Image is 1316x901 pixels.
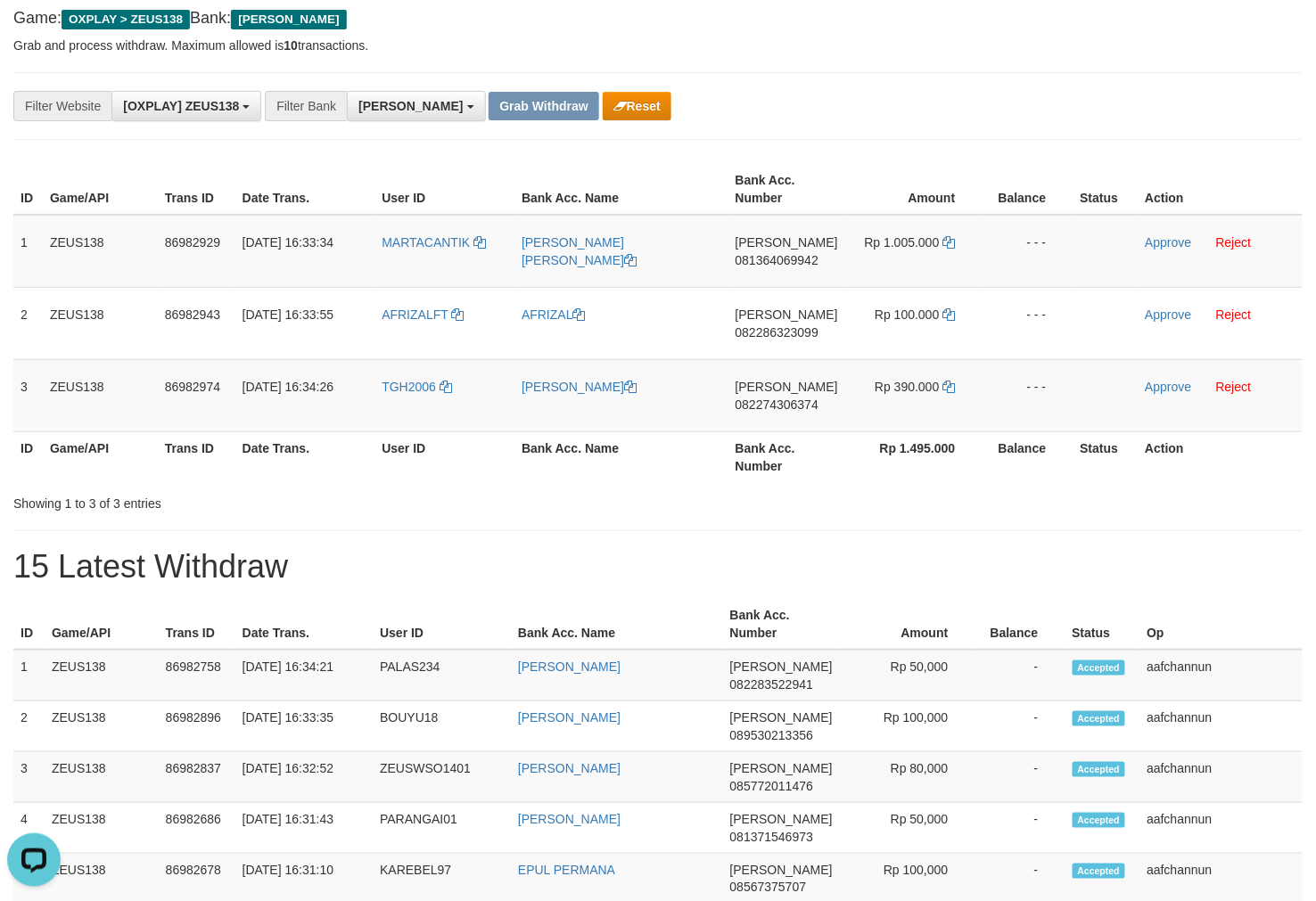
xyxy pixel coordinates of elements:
a: MARTACANTIK [382,235,486,250]
td: 3 [13,752,45,803]
th: ID [13,431,43,482]
th: Game/API [43,431,158,482]
th: Balance [983,164,1073,215]
span: Rp 390.000 [875,380,939,394]
td: ZEUS138 [43,215,158,288]
span: AFRIZALFT [382,307,448,322]
td: 86982837 [159,752,235,803]
span: [PERSON_NAME] [736,235,838,250]
div: Showing 1 to 3 of 3 entries [13,487,535,512]
td: 86982896 [159,701,235,752]
th: ID [13,164,43,215]
span: Copy 085772011476 to clipboard [730,779,813,793]
button: Reset [603,92,671,120]
th: Balance [983,431,1073,482]
td: Rp 100,000 [840,701,975,752]
th: Date Trans. [235,599,374,650]
a: Copy 100000 to clipboard [943,307,956,322]
a: AFRIZALFT [382,307,464,322]
a: AFRIZAL [522,307,586,322]
td: aafchannun [1139,803,1303,854]
span: Accepted [1073,813,1126,828]
span: 86982943 [165,307,220,322]
th: ID [13,599,45,650]
th: Status [1073,431,1139,482]
td: aafchannun [1139,650,1303,701]
span: [PERSON_NAME] [730,659,833,674]
span: [OXPLAY] ZEUS138 [123,99,239,113]
th: Bank Acc. Number [723,599,840,650]
td: PALAS234 [373,650,511,701]
td: Rp 50,000 [840,650,975,701]
span: Rp 1.005.000 [865,235,940,250]
span: [PERSON_NAME] [730,863,833,877]
th: Trans ID [158,164,235,215]
td: 1 [13,215,43,288]
button: Grab Withdraw [489,92,598,120]
td: Rp 80,000 [840,752,975,803]
span: Accepted [1073,660,1126,676]
th: Rp 1.495.000 [845,431,983,482]
button: [OXPLAY] ZEUS138 [111,91,261,121]
span: 86982974 [165,380,220,394]
span: 86982929 [165,235,220,250]
span: [PERSON_NAME] [231,10,346,29]
th: Op [1139,599,1303,650]
span: TGH2006 [382,380,436,394]
span: Copy 089530213356 to clipboard [730,728,813,742]
th: Bank Acc. Name [511,599,723,650]
a: Approve [1145,307,1191,322]
td: ZEUS138 [45,650,159,701]
div: Filter Website [13,91,111,121]
button: [PERSON_NAME] [347,91,485,121]
th: User ID [374,431,514,482]
td: - - - [983,287,1073,359]
span: Accepted [1073,864,1126,879]
p: Grab and process withdraw. Maximum allowed is transactions. [13,37,1303,54]
a: [PERSON_NAME] [518,710,621,725]
span: [PERSON_NAME] [730,710,833,725]
td: - [975,752,1065,803]
td: 3 [13,359,43,431]
span: [DATE] 16:34:26 [243,380,333,394]
th: Bank Acc. Name [514,164,728,215]
td: - - - [983,215,1073,288]
th: Trans ID [159,599,235,650]
th: Action [1138,164,1303,215]
a: Copy 390000 to clipboard [943,380,956,394]
td: 86982758 [159,650,235,701]
th: Date Trans. [235,431,375,482]
td: - [975,650,1065,701]
td: - [975,803,1065,854]
th: Balance [975,599,1065,650]
div: Filter Bank [265,91,347,121]
span: Copy 081364069942 to clipboard [736,253,818,267]
a: [PERSON_NAME] [518,812,621,826]
span: [DATE] 16:33:55 [243,307,333,322]
td: PARANGAI01 [373,803,511,854]
td: ZEUSWSO1401 [373,752,511,803]
span: Accepted [1073,762,1126,777]
th: Action [1138,431,1303,482]
a: Reject [1216,235,1252,250]
span: Copy 081371546973 to clipboard [730,830,813,844]
span: MARTACANTIK [382,235,470,250]
td: ZEUS138 [45,752,159,803]
a: [PERSON_NAME] [518,761,621,775]
td: [DATE] 16:34:21 [235,650,374,701]
th: Bank Acc. Number [728,164,845,215]
span: [PERSON_NAME] [730,812,833,826]
td: 2 [13,287,43,359]
th: User ID [374,164,514,215]
th: Status [1073,164,1139,215]
th: Amount [840,599,975,650]
td: 1 [13,650,45,701]
th: Game/API [45,599,159,650]
td: Rp 50,000 [840,803,975,854]
a: [PERSON_NAME] [518,659,621,674]
span: [PERSON_NAME] [730,761,833,775]
span: Copy 082274306374 to clipboard [736,397,818,412]
th: Bank Acc. Name [514,431,728,482]
a: [PERSON_NAME] [522,380,637,394]
td: [DATE] 16:33:35 [235,701,374,752]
